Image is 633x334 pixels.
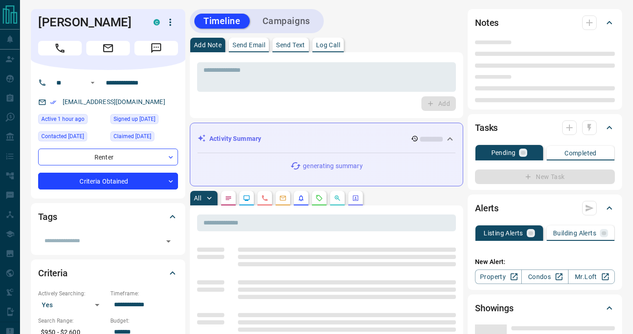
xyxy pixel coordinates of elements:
p: Send Text [276,42,305,48]
button: Open [87,77,98,88]
p: Listing Alerts [484,230,523,236]
button: Open [162,235,175,248]
h2: Tasks [475,120,498,135]
svg: Lead Browsing Activity [243,194,250,202]
div: Thu Jun 19 2025 [110,131,178,144]
a: [EMAIL_ADDRESS][DOMAIN_NAME] [63,98,165,105]
button: Campaigns [253,14,319,29]
p: Pending [491,150,516,156]
span: Contacted [DATE] [41,132,84,141]
span: Message [134,41,178,55]
div: Notes [475,12,615,34]
p: All [194,195,201,201]
p: Log Call [316,42,340,48]
p: Completed [564,150,597,156]
p: generating summary [303,161,362,171]
div: Criteria [38,262,178,284]
p: Timeframe: [110,289,178,298]
p: Add Note [194,42,222,48]
div: Fri Aug 15 2025 [38,114,106,127]
svg: Calls [261,194,268,202]
p: New Alert: [475,257,615,267]
h2: Tags [38,209,57,224]
div: Criteria Obtained [38,173,178,189]
svg: Listing Alerts [297,194,305,202]
a: Condos [521,269,568,284]
p: Activity Summary [209,134,261,144]
p: Send Email [232,42,265,48]
span: Email [86,41,130,55]
svg: Opportunities [334,194,341,202]
h2: Showings [475,301,514,315]
div: condos.ca [153,19,160,25]
svg: Notes [225,194,232,202]
h2: Alerts [475,201,499,215]
div: Alerts [475,197,615,219]
p: Budget: [110,317,178,325]
div: Tags [38,206,178,228]
div: Activity Summary [198,130,455,147]
button: Timeline [194,14,250,29]
div: Yes [38,298,106,312]
div: Renter [38,149,178,165]
div: Showings [475,297,615,319]
a: Mr.Loft [568,269,615,284]
div: Fri Jun 20 2025 [38,131,106,144]
h2: Criteria [38,266,68,280]
h1: [PERSON_NAME] [38,15,140,30]
h2: Notes [475,15,499,30]
svg: Email Verified [50,99,56,105]
span: Active 1 hour ago [41,115,84,124]
div: Tasks [475,117,615,139]
a: Property [475,269,522,284]
p: Search Range: [38,317,106,325]
span: Call [38,41,82,55]
p: Building Alerts [553,230,596,236]
p: Actively Searching: [38,289,106,298]
span: Claimed [DATE] [114,132,151,141]
svg: Requests [316,194,323,202]
svg: Emails [279,194,287,202]
span: Signed up [DATE] [114,115,155,124]
div: Thu Jun 19 2025 [110,114,178,127]
svg: Agent Actions [352,194,359,202]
